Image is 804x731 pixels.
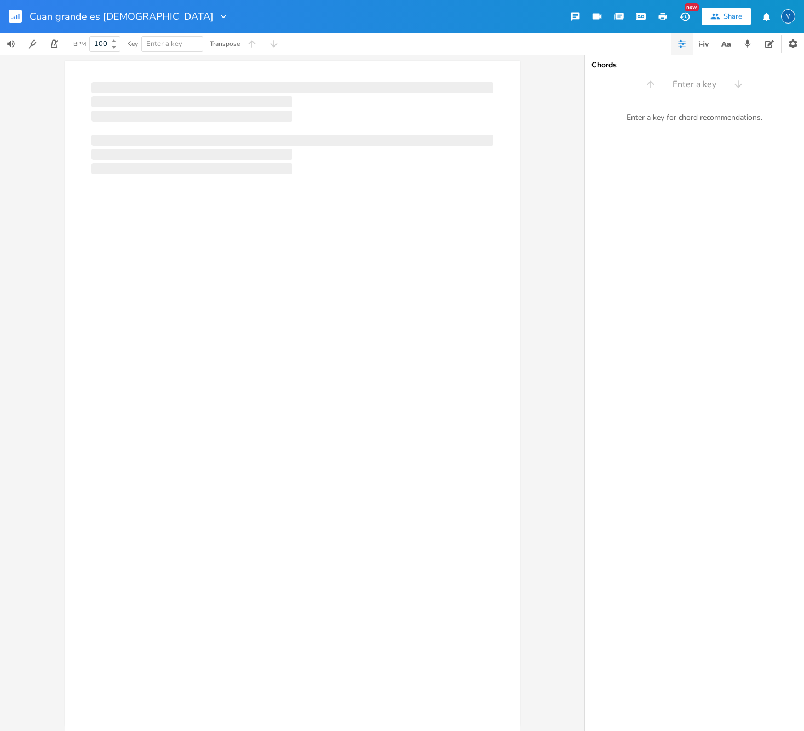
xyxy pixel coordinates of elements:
[781,4,795,29] button: M
[674,7,696,26] button: New
[30,11,214,21] span: Cuan grande es [DEMOGRAPHIC_DATA]
[210,41,240,47] div: Transpose
[73,41,86,47] div: BPM
[781,9,795,24] div: Ministerio de Adoracion Aguadilla
[146,39,182,49] span: Enter a key
[127,41,138,47] div: Key
[723,11,742,21] div: Share
[685,3,699,11] div: New
[702,8,751,25] button: Share
[673,78,716,91] span: Enter a key
[585,106,804,129] div: Enter a key for chord recommendations.
[591,61,797,69] div: Chords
